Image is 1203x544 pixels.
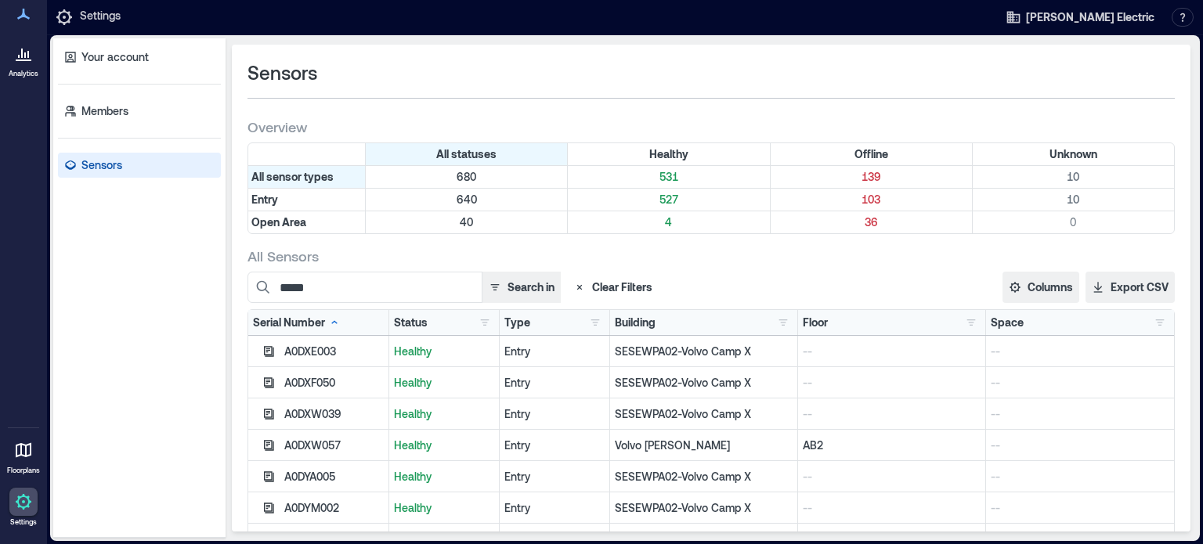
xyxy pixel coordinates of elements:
[253,315,341,330] div: Serial Number
[567,272,659,303] button: Clear Filters
[369,192,564,207] p: 640
[803,406,981,422] p: --
[973,143,1174,165] div: Filter by Status: Unknown
[81,157,122,173] p: Sensors
[504,406,605,422] div: Entry
[615,375,793,391] p: SESEWPA02-Volvo Camp X
[482,272,561,303] button: Search in
[80,8,121,27] p: Settings
[973,211,1174,233] div: Filter by Type: Open Area & Status: Unknown (0 sensors)
[976,214,1171,230] p: 0
[568,143,770,165] div: Filter by Status: Healthy
[1026,9,1154,25] span: [PERSON_NAME] Electric
[369,169,564,185] p: 680
[1002,272,1079,303] button: Columns
[991,500,1169,516] p: --
[504,344,605,359] div: Entry
[991,344,1169,359] p: --
[1001,5,1159,30] button: [PERSON_NAME] Electric
[248,166,366,188] div: All sensor types
[394,315,428,330] div: Status
[615,438,793,453] p: Volvo [PERSON_NAME]
[247,247,319,265] span: All Sensors
[394,500,494,516] p: Healthy
[571,169,766,185] p: 531
[571,214,766,230] p: 4
[284,500,384,516] div: A0DYM002
[803,469,981,485] p: --
[247,60,317,85] span: Sensors
[504,438,605,453] div: Entry
[615,500,793,516] p: SESEWPA02-Volvo Camp X
[4,34,43,83] a: Analytics
[771,143,973,165] div: Filter by Status: Offline
[5,483,42,531] a: Settings
[394,438,494,453] p: Healthy
[394,469,494,485] p: Healthy
[247,117,307,136] span: Overview
[615,344,793,359] p: SESEWPA02-Volvo Camp X
[248,211,366,233] div: Filter by Type: Open Area
[9,69,38,78] p: Analytics
[504,469,605,485] div: Entry
[81,49,149,65] p: Your account
[284,344,384,359] div: A0DXE003
[803,500,981,516] p: --
[771,211,973,233] div: Filter by Type: Open Area & Status: Offline
[615,406,793,422] p: SESEWPA02-Volvo Camp X
[1086,272,1175,303] button: Export CSV
[991,438,1169,453] p: --
[803,344,981,359] p: --
[973,189,1174,211] div: Filter by Type: Entry & Status: Unknown
[615,469,793,485] p: SESEWPA02-Volvo Camp X
[58,45,221,70] a: Your account
[504,375,605,391] div: Entry
[10,517,37,527] p: Settings
[504,500,605,516] div: Entry
[284,375,384,391] div: A0DXF050
[615,315,656,330] div: Building
[81,103,128,119] p: Members
[976,192,1171,207] p: 10
[571,192,766,207] p: 527
[369,214,564,230] p: 40
[394,375,494,391] p: Healthy
[774,169,969,185] p: 139
[991,315,1024,330] div: Space
[248,189,366,211] div: Filter by Type: Entry
[284,438,384,453] div: A0DXW057
[7,466,40,475] p: Floorplans
[803,438,981,453] p: AB2
[991,375,1169,391] p: --
[991,406,1169,422] p: --
[771,189,973,211] div: Filter by Type: Entry & Status: Offline
[58,99,221,124] a: Members
[2,431,45,480] a: Floorplans
[568,211,770,233] div: Filter by Type: Open Area & Status: Healthy
[803,315,828,330] div: Floor
[366,143,568,165] div: All statuses
[991,469,1169,485] p: --
[774,192,969,207] p: 103
[394,406,494,422] p: Healthy
[504,315,530,330] div: Type
[803,375,981,391] p: --
[976,169,1171,185] p: 10
[568,189,770,211] div: Filter by Type: Entry & Status: Healthy
[774,214,969,230] p: 36
[58,153,221,178] a: Sensors
[394,344,494,359] p: Healthy
[284,469,384,485] div: A0DYA005
[284,406,384,422] div: A0DXW039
